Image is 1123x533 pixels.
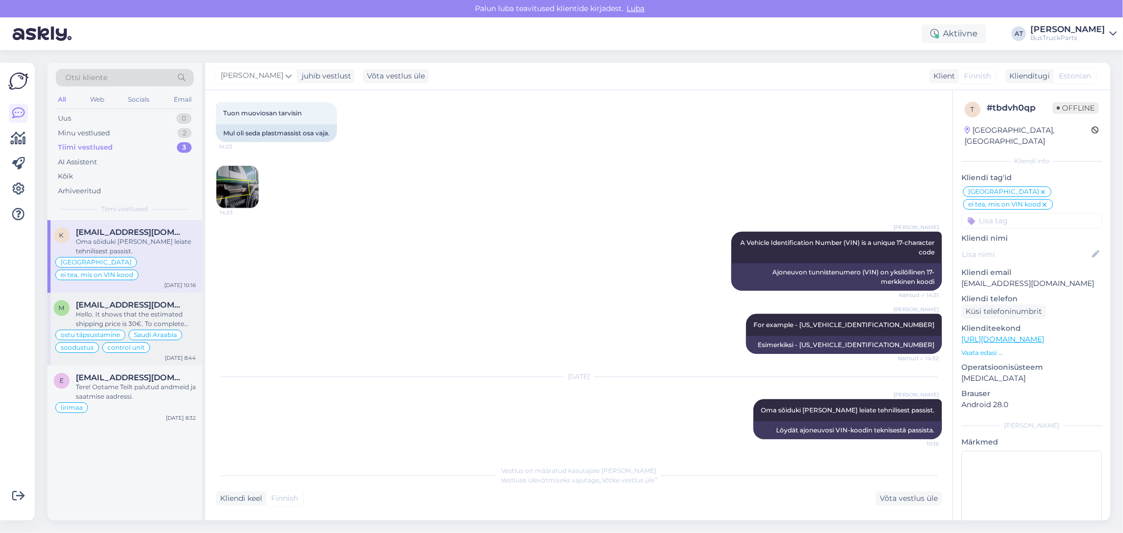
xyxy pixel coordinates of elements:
p: Klienditeekond [961,323,1102,334]
span: mcmashwal@yahoo.com [76,300,185,310]
span: ei tea, mis on VIN kood [61,272,133,278]
div: Võta vestlus üle [876,491,942,506]
span: Oma sõiduki [PERSON_NAME] leiate tehnilisest passist. [761,406,935,414]
div: juhib vestlust [297,71,351,82]
p: Kliendi email [961,267,1102,278]
span: [PERSON_NAME] [221,70,283,82]
span: Offline [1052,102,1099,114]
span: edmfarrell1959@gmail.com [76,373,185,382]
p: Kliendi telefon [961,293,1102,304]
div: Aktiivne [922,24,986,43]
div: Uus [58,113,71,124]
span: e [59,377,64,384]
a: [PERSON_NAME]BusTruckParts [1030,25,1117,42]
span: Tiimi vestlused [102,204,148,214]
div: BusTruckParts [1030,34,1105,42]
div: Mul oli seda plastmassist osa vaja. [216,124,337,142]
span: Estonian [1059,71,1091,82]
span: [PERSON_NAME] [893,223,939,231]
div: Web [88,93,106,106]
span: control unit [107,344,145,351]
div: Esimerkiksi - [US_VEHICLE_IDENTIFICATION_NUMBER] [746,336,942,354]
span: ei tea, mis on VIN kood [968,201,1041,208]
div: Kliendi info [961,156,1102,166]
span: m [59,304,65,312]
p: Kliendi nimi [961,233,1102,244]
span: t [971,105,975,113]
div: 2 [177,128,192,139]
span: Tuon muoviosan tarvisin [223,109,302,117]
input: Lisa tag [961,213,1102,229]
span: [PERSON_NAME] [893,305,939,313]
div: # tbdvh0qp [987,102,1052,114]
span: For example - [US_VEHICLE_IDENTIFICATION_NUMBER] [753,321,935,329]
div: Socials [126,93,152,106]
span: 14:23 [219,143,259,151]
span: k [59,231,64,239]
p: Operatsioonisüsteem [961,362,1102,373]
img: Attachment [216,166,259,208]
div: Võta vestlus üle [363,69,429,83]
img: Askly Logo [8,71,28,91]
span: Otsi kliente [65,72,107,83]
i: „Võtke vestlus üle” [599,476,657,484]
div: Tiimi vestlused [58,142,113,153]
div: Löydät ajoneuvosi VIN-koodin teknisestä passista. [753,421,942,439]
span: Luba [624,4,648,13]
div: All [56,93,68,106]
span: soodustus [61,344,94,351]
div: AT [1011,26,1026,41]
span: Iirimaa [61,404,83,411]
span: [GEOGRAPHIC_DATA] [61,259,132,265]
div: Küsi telefoninumbrit [961,304,1046,319]
span: Saudi Araabia [134,332,177,338]
span: ostu täpsustamine [61,332,120,338]
span: kalle.henrik.jokinen@gmail.com [76,228,185,237]
div: Klienditugi [1005,71,1050,82]
p: Märkmed [961,437,1102,448]
p: Vaata edasi ... [961,348,1102,358]
p: Android 28.0 [961,399,1102,410]
div: Tere! Ootame Teilt palutud andmeid ja saatmise aadressi. [76,382,196,401]
p: Kliendi tag'id [961,172,1102,183]
div: [DATE] 8:32 [166,414,196,422]
span: [GEOGRAPHIC_DATA] [968,189,1039,195]
p: [EMAIL_ADDRESS][DOMAIN_NAME] [961,278,1102,289]
span: Finnish [964,71,991,82]
div: [DATE] [216,372,942,381]
div: [DATE] 8:44 [165,354,196,362]
div: Oma sõiduki [PERSON_NAME] leiate tehnilisest passist. [76,237,196,256]
p: Brauser [961,388,1102,399]
div: 0 [176,113,192,124]
span: 14:23 [220,209,259,216]
div: Kliendi keel [216,493,262,504]
span: Nähtud ✓ 14:32 [898,354,939,362]
div: Arhiveeritud [58,186,101,196]
span: Vestluse ülevõtmiseks vajutage [501,476,657,484]
div: [PERSON_NAME] [961,421,1102,430]
span: Vestlus on määratud kasutajale [PERSON_NAME] [501,467,657,475]
div: 3 [177,142,192,153]
div: Ajoneuvon tunnistenumero (VIN) on yksilöllinen 17-merkkinen koodi [731,263,942,291]
div: Hello. It shows that the estimated shipping price is 30€. To complete the purchase you can add th... [76,310,196,329]
span: [PERSON_NAME] [893,391,939,399]
div: AI Assistent [58,157,97,167]
p: [MEDICAL_DATA] [961,373,1102,384]
span: A Vehicle Identification Number (VIN) is a unique 17-character code [740,239,936,256]
div: [GEOGRAPHIC_DATA], [GEOGRAPHIC_DATA] [965,125,1091,147]
div: Kõik [58,171,73,182]
div: Email [172,93,194,106]
div: [PERSON_NAME] [1030,25,1105,34]
div: [DATE] 10:16 [164,281,196,289]
span: 10:16 [899,440,939,448]
a: [URL][DOMAIN_NAME] [961,334,1044,344]
div: Klient [929,71,955,82]
div: Minu vestlused [58,128,110,139]
span: Nähtud ✓ 14:31 [899,291,939,299]
span: Finnish [271,493,298,504]
input: Lisa nimi [962,249,1090,260]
